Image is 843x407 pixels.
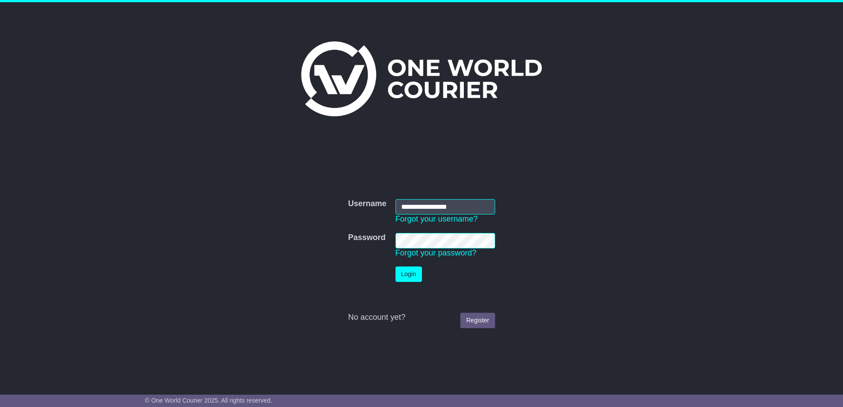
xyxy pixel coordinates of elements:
button: Login [395,266,422,282]
label: Username [348,199,386,209]
label: Password [348,233,385,243]
a: Register [460,313,495,328]
a: Forgot your password? [395,248,477,257]
img: One World [301,41,542,116]
a: Forgot your username? [395,215,478,223]
div: No account yet? [348,313,495,322]
span: © One World Courier 2025. All rights reserved. [145,397,272,404]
